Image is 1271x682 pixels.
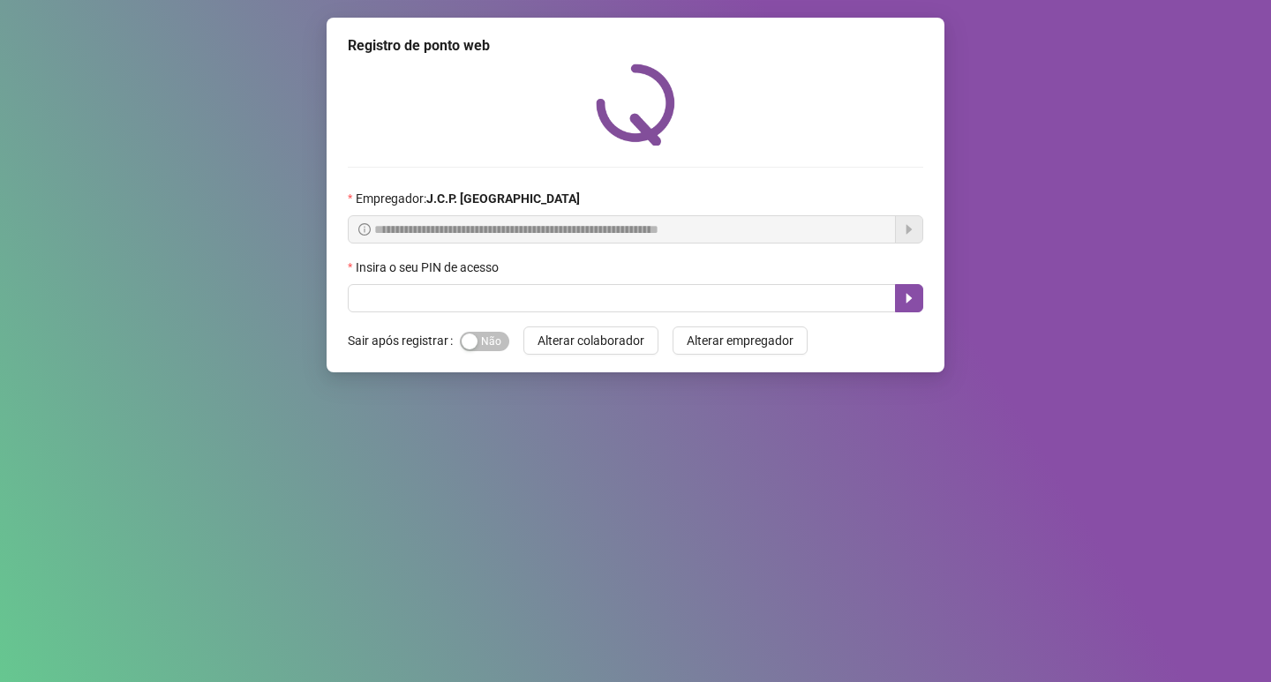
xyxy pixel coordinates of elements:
[596,64,675,146] img: QRPoint
[902,291,916,305] span: caret-right
[687,331,793,350] span: Alterar empregador
[348,326,460,355] label: Sair após registrar
[426,191,580,206] strong: J.C.P. [GEOGRAPHIC_DATA]
[358,223,371,236] span: info-circle
[348,35,923,56] div: Registro de ponto web
[348,258,510,277] label: Insira o seu PIN de acesso
[538,331,644,350] span: Alterar colaborador
[523,326,658,355] button: Alterar colaborador
[356,189,580,208] span: Empregador :
[673,326,808,355] button: Alterar empregador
